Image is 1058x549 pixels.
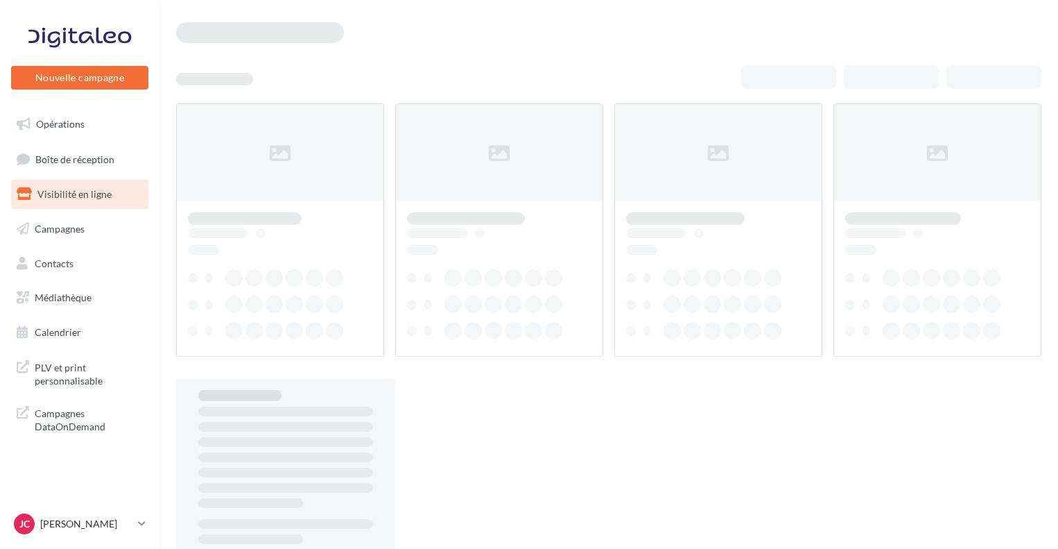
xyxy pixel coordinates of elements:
[8,353,151,394] a: PLV et print personnalisable
[8,249,151,278] a: Contacts
[11,511,148,537] a: JC [PERSON_NAME]
[8,214,151,244] a: Campagnes
[8,110,151,139] a: Opérations
[8,283,151,312] a: Médiathèque
[35,223,85,235] span: Campagnes
[37,188,112,200] span: Visibilité en ligne
[40,517,132,531] p: [PERSON_NAME]
[8,144,151,174] a: Boîte de réception
[36,118,85,130] span: Opérations
[8,398,151,439] a: Campagnes DataOnDemand
[35,404,143,434] span: Campagnes DataOnDemand
[35,153,114,164] span: Boîte de réception
[35,257,73,269] span: Contacts
[8,318,151,347] a: Calendrier
[35,326,81,338] span: Calendrier
[8,180,151,209] a: Visibilité en ligne
[35,358,143,388] span: PLV et print personnalisable
[19,517,30,531] span: JC
[11,66,148,90] button: Nouvelle campagne
[35,292,92,303] span: Médiathèque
